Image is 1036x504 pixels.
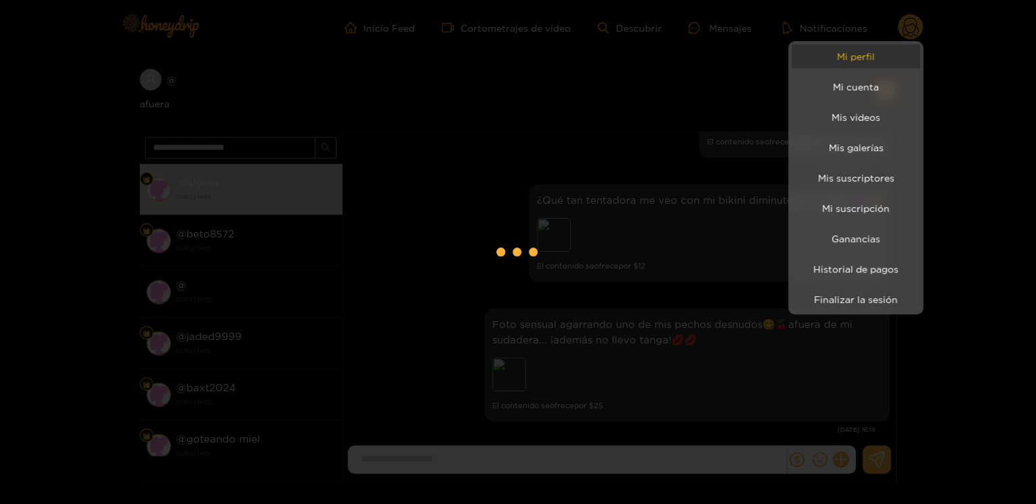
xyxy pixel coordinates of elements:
[792,136,920,159] a: Mis galerías
[792,105,920,129] a: Mis videos
[831,233,880,244] font: Ganancias
[822,203,889,213] font: Mi suscripción
[814,294,898,304] font: Finalizar la sesión
[813,264,898,274] font: Historial de pagos
[792,227,920,250] a: Ganancias
[792,196,920,220] a: Mi suscripción
[792,166,920,190] a: Mis suscriptores
[829,142,883,152] font: Mis galerías
[792,45,920,68] a: Mi perfil
[831,112,880,122] font: Mis videos
[792,75,920,99] a: Mi cuenta
[792,287,920,311] button: Finalizar la sesión
[833,82,879,92] font: Mi cuenta
[818,173,894,183] font: Mis suscriptores
[792,257,920,281] a: Historial de pagos
[837,51,875,61] font: Mi perfil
